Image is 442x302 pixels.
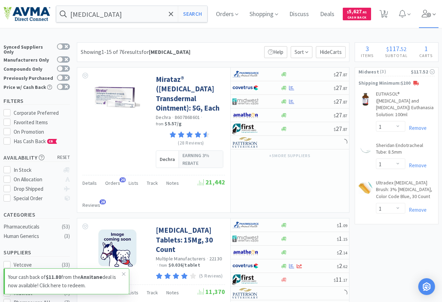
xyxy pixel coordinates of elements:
[337,250,339,255] span: $
[14,166,60,174] div: In Stock
[3,211,70,219] h5: Categories
[175,114,200,120] span: 8607868601
[347,8,367,15] span: 5,627
[401,45,406,52] span: 52
[3,7,50,21] img: e4e33dab9f054f5782a47901c742baa9_102.png
[342,72,347,77] span: . 87
[14,138,57,145] span: Has Cash Back
[342,127,347,132] span: . 87
[3,65,53,71] div: Compounds Only
[342,278,347,283] span: . 17
[81,48,190,57] div: Showing 1-15 of 76 results
[334,84,347,92] span: 27
[337,248,347,256] span: 2
[182,152,219,167] span: Earning 3% rebate
[334,72,336,77] span: $
[337,221,347,229] span: 1
[3,43,53,54] div: Synced Suppliers Only
[358,143,372,157] img: f99391fd77f64350a879e801fefb9ec8_126099.jpeg
[3,56,53,62] div: Manufacturers Only
[62,223,70,231] div: ( 53 )
[337,223,339,228] span: $
[342,113,347,118] span: . 87
[376,180,435,203] a: Ultradex [MEDICAL_DATA] Brush: 3% [MEDICAL_DATA], Color Code Blue, 30 Count
[376,91,435,121] a: EUTHASOL® ([MEDICAL_DATA] and [MEDICAL_DATA]) Euthanasia Solution: 100ml
[358,181,372,195] img: 316abbea840c41c6acf01ffa139ab511_166308.jpeg
[334,278,336,283] span: $
[413,52,438,59] h4: Carts
[316,46,346,58] p: Hide Carts
[232,83,259,93] img: 77fca1acd8b6420a9015268ca798ef17_1.png
[82,202,100,208] span: Reviews
[129,180,138,186] span: Lists
[14,109,70,117] div: Corporate Preferred
[334,125,347,133] span: 27
[57,154,70,161] span: reset
[95,75,140,120] img: 18f41be480414084959341ae8e5fee6c_334355.jpeg
[334,111,347,119] span: 27
[377,12,391,18] a: 3
[119,177,126,182] span: 20
[156,114,171,120] a: Dechra
[342,264,347,269] span: . 62
[334,127,336,132] span: $
[334,70,347,78] span: 27
[405,125,427,131] a: Remove
[199,273,223,280] p: (5 Reviews)
[232,220,259,230] img: 7915dbd3f8974342a4dc3feb8efc1740_58.png
[3,84,53,90] div: Price w/ Cash Back
[379,45,413,52] div: .
[46,274,61,280] strong: $11.80
[334,113,336,118] span: $
[3,232,60,240] div: Human Generics
[355,80,438,87] p: Shipping Minimum: $200
[62,261,70,269] div: ( 33 )
[355,52,379,59] h4: Items
[358,68,379,76] span: Midwest
[379,52,413,59] h4: Subtotal
[337,237,339,242] span: $
[178,6,207,22] button: Search
[232,124,259,134] img: 67d67680309e4a0bb49a5ff0391dcc42_6.png
[334,86,336,91] span: $
[365,44,369,53] span: 3
[14,175,60,184] div: On Allocation
[14,194,60,203] div: Special Order
[291,46,312,58] span: Sort
[337,234,347,243] span: 1
[405,206,427,213] a: Remove
[232,274,259,285] img: 67d67680309e4a0bb49a5ff0391dcc42_6.png
[334,97,347,105] span: 27
[160,155,175,163] span: Dechra
[147,289,158,296] span: Track
[149,48,190,55] strong: [MEDICAL_DATA]
[156,225,223,254] a: [MEDICAL_DATA] Tablets: 15Mg, 30 Count
[14,118,70,127] div: Favorited Items
[14,185,60,193] div: Drop Shipped
[129,289,138,296] span: Lists
[232,69,259,79] img: 7915dbd3f8974342a4dc3feb8efc1740_58.png
[156,121,164,126] span: from
[159,263,167,268] span: from
[165,120,182,127] strong: $5.57 / g
[3,223,60,231] div: Pharmaceuticals
[201,114,202,120] span: ·
[347,10,349,14] span: $
[95,225,140,271] img: 2be2a422d6974a8da149452b3ca6ee12_427027.jpeg
[379,68,411,75] span: ( 3 )
[8,273,122,290] p: Your cash back of from the deal is now available! Click here to redeem.
[105,180,120,186] span: Orders
[342,223,347,228] span: . 09
[232,288,259,299] img: f5e969b455434c6296c6d81ef179fa71_3.png
[264,46,287,58] p: Help
[287,11,312,17] a: Discuss
[232,261,259,271] img: 77fca1acd8b6420a9015268ca798ef17_1.png
[232,137,259,148] img: f5e969b455434c6296c6d81ef179fa71_3.png
[3,248,70,257] h5: Suppliers
[389,44,399,53] span: 117
[342,250,347,255] span: . 14
[347,16,367,20] span: Cash Back
[342,99,347,105] span: . 87
[232,247,259,258] img: 3331a67d23dc422aa21b1ec98afbf632_11.png
[337,264,339,269] span: $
